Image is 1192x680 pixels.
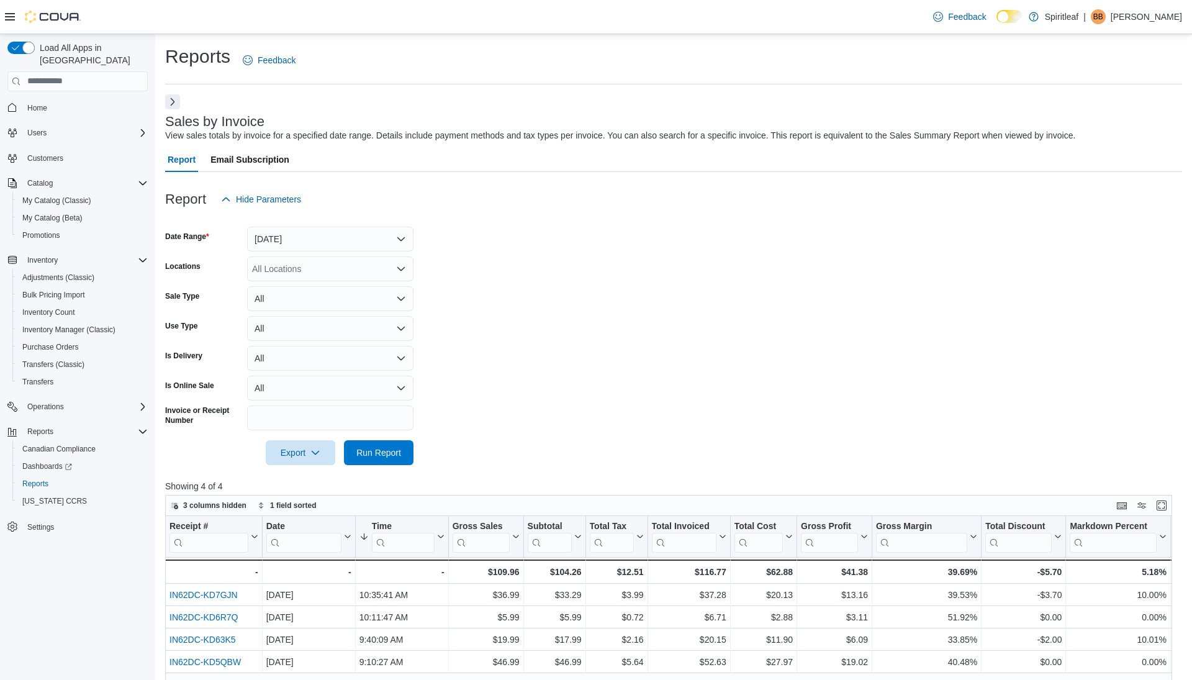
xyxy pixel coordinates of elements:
[266,632,351,647] div: [DATE]
[2,252,153,269] button: Inventory
[1114,498,1129,513] button: Keyboard shortcuts
[2,423,153,440] button: Reports
[734,520,783,552] div: Total Cost
[590,632,644,647] div: $2.16
[528,587,582,602] div: $33.29
[996,10,1023,23] input: Dark Mode
[876,655,977,669] div: 40.48%
[17,442,148,456] span: Canadian Compliance
[734,520,793,552] button: Total Cost
[453,520,510,532] div: Gross Sales
[1070,587,1166,602] div: 10.00%
[165,291,199,301] label: Sale Type
[169,520,248,552] div: Receipt # URL
[17,305,80,320] a: Inventory Count
[1093,9,1103,24] span: BB
[652,610,726,625] div: $6.71
[253,498,322,513] button: 1 field sorted
[1070,632,1166,647] div: 10.01%
[17,322,148,337] span: Inventory Manager (Classic)
[359,587,445,602] div: 10:35:41 AM
[1134,498,1149,513] button: Display options
[356,447,401,459] span: Run Report
[528,564,582,579] div: $104.26
[652,632,726,647] div: $20.15
[359,655,445,669] div: 9:10:27 AM
[801,655,868,669] div: $19.02
[168,147,196,172] span: Report
[22,325,115,335] span: Inventory Manager (Classic)
[22,253,148,268] span: Inventory
[12,475,153,492] button: Reports
[22,196,91,206] span: My Catalog (Classic)
[359,564,445,579] div: -
[17,211,148,225] span: My Catalog (Beta)
[590,655,644,669] div: $5.64
[22,444,96,454] span: Canadian Compliance
[17,476,53,491] a: Reports
[22,151,68,166] a: Customers
[17,357,89,372] a: Transfers (Classic)
[247,346,413,371] button: All
[266,520,341,552] div: Date
[590,564,644,579] div: $12.51
[453,655,520,669] div: $46.99
[1045,9,1078,24] p: Spiritleaf
[22,519,148,534] span: Settings
[165,261,201,271] label: Locations
[22,377,53,387] span: Transfers
[876,520,967,532] div: Gross Margin
[22,290,85,300] span: Bulk Pricing Import
[22,176,148,191] span: Catalog
[985,587,1062,602] div: -$3.70
[801,520,868,552] button: Gross Profit
[17,228,148,243] span: Promotions
[453,587,520,602] div: $36.99
[734,632,793,647] div: $11.90
[12,227,153,244] button: Promotions
[12,492,153,510] button: [US_STATE] CCRS
[2,149,153,167] button: Customers
[12,321,153,338] button: Inventory Manager (Classic)
[238,48,300,73] a: Feedback
[12,356,153,373] button: Transfers (Classic)
[17,459,77,474] a: Dashboards
[165,480,1182,492] p: Showing 4 of 4
[359,610,445,625] div: 10:11:47 AM
[183,501,246,510] span: 3 columns hidden
[590,610,644,625] div: $0.72
[27,402,64,412] span: Operations
[359,520,445,552] button: Time
[22,176,58,191] button: Catalog
[344,440,413,465] button: Run Report
[948,11,986,23] span: Feedback
[590,520,644,552] button: Total Tax
[985,564,1062,579] div: -$5.70
[17,374,58,389] a: Transfers
[22,230,60,240] span: Promotions
[652,655,726,669] div: $52.63
[12,286,153,304] button: Bulk Pricing Import
[734,520,783,532] div: Total Cost
[22,125,148,140] span: Users
[236,193,301,206] span: Hide Parameters
[372,520,435,532] div: Time
[17,340,84,355] a: Purchase Orders
[17,193,96,208] a: My Catalog (Classic)
[27,153,63,163] span: Customers
[528,632,582,647] div: $17.99
[27,427,53,437] span: Reports
[928,4,991,29] a: Feedback
[165,406,242,425] label: Invoice or Receipt Number
[652,520,716,532] div: Total Invoiced
[169,520,258,552] button: Receipt #
[27,255,58,265] span: Inventory
[652,587,726,602] div: $37.28
[22,101,52,116] a: Home
[165,94,180,109] button: Next
[801,564,868,579] div: $41.38
[652,520,726,552] button: Total Invoiced
[1070,520,1166,552] button: Markdown Percent
[22,461,72,471] span: Dashboards
[985,632,1062,647] div: -$2.00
